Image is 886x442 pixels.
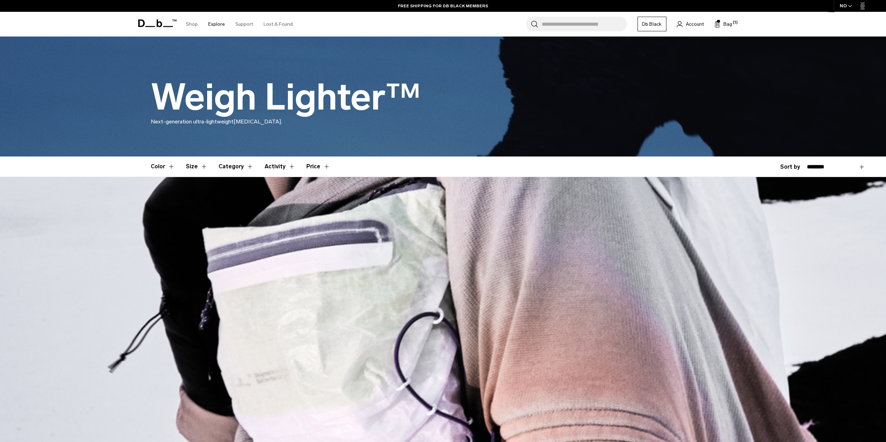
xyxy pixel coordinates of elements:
[151,156,175,177] button: Toggle Filter
[733,20,738,26] span: (1)
[186,156,207,177] button: Toggle Filter
[208,12,225,37] a: Explore
[151,77,421,118] h1: Weigh Lighter™
[181,12,298,37] nav: Main Navigation
[398,3,488,9] a: FREE SHIPPING FOR DB BLACK MEMBERS
[265,156,295,177] button: Toggle Filter
[235,12,253,37] a: Support
[677,20,704,28] a: Account
[186,12,198,37] a: Shop
[219,156,253,177] button: Toggle Filter
[637,17,666,31] a: Db Black
[686,21,704,28] span: Account
[234,118,282,125] span: [MEDICAL_DATA].
[714,20,732,28] button: Bag (1)
[151,118,234,125] span: Next-generation ultra-lightweight
[306,156,330,177] button: Toggle Price
[723,21,732,28] span: Bag
[264,12,293,37] a: Lost & Found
